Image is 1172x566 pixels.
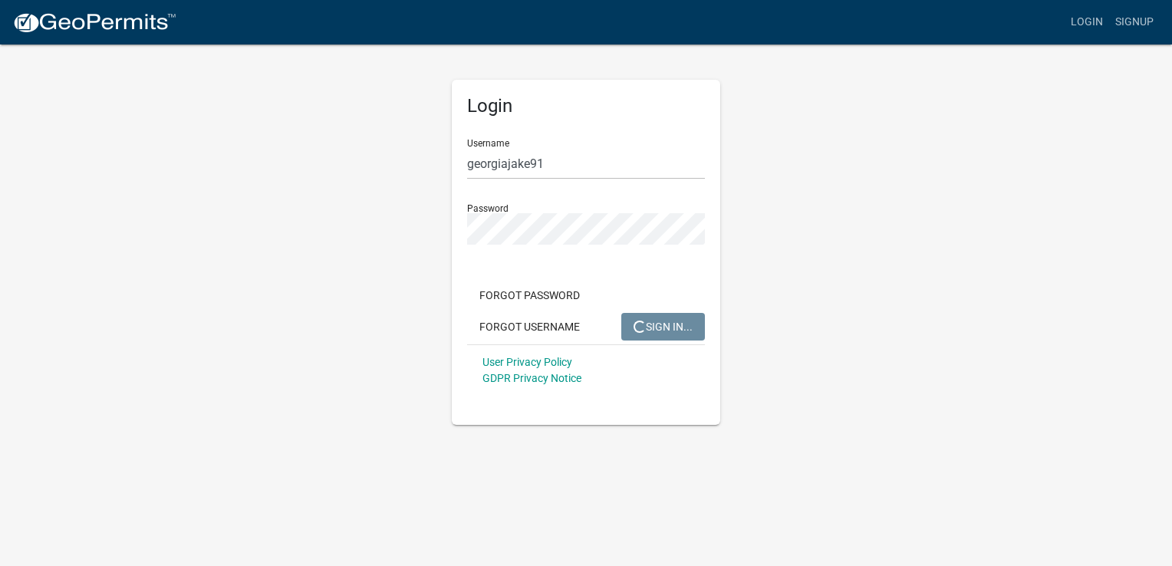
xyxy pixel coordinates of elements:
[1109,8,1160,37] a: Signup
[467,281,592,309] button: Forgot Password
[467,313,592,341] button: Forgot Username
[467,95,705,117] h5: Login
[482,372,581,384] a: GDPR Privacy Notice
[621,313,705,341] button: SIGN IN...
[634,320,693,332] span: SIGN IN...
[482,356,572,368] a: User Privacy Policy
[1065,8,1109,37] a: Login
